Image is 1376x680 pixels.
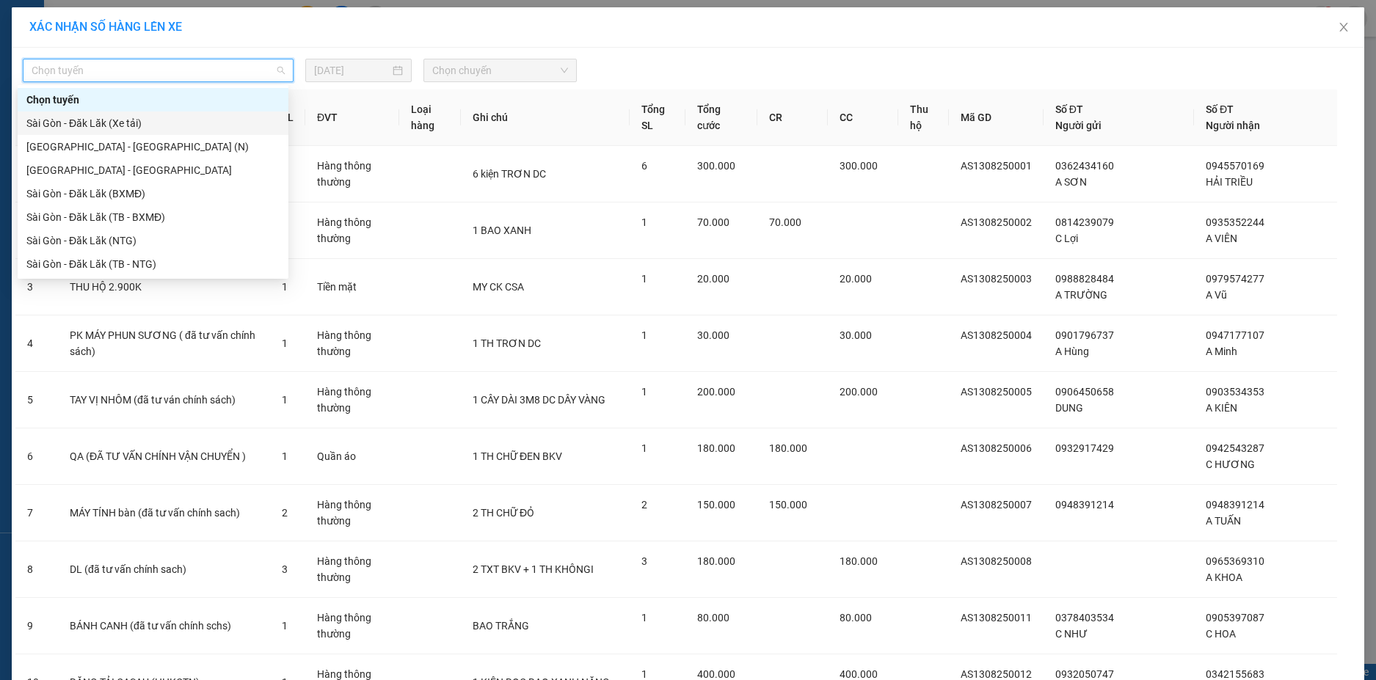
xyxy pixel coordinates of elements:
[1055,273,1114,285] span: 0988828484
[1055,329,1114,341] span: 0901796737
[697,442,735,454] span: 180.000
[282,563,288,575] span: 3
[697,612,729,624] span: 80.000
[18,205,288,229] div: Sài Gòn - Đăk Lăk (TB - BXMĐ)
[98,36,161,47] strong: 1900 633 614
[1055,668,1114,680] span: 0932050747
[961,442,1032,454] span: AS1308250006
[1055,216,1114,228] span: 0814239079
[697,668,735,680] span: 400.000
[641,273,647,285] span: 1
[1206,233,1237,244] span: A VIÊN
[1055,289,1107,301] span: A TRƯỜNG
[1206,160,1264,172] span: 0945570169
[55,8,205,22] span: CTY TNHH DLVT TIẾN OANH
[641,386,647,398] span: 1
[6,65,96,79] span: ĐC: B459 QL1A, PĐông [GEOGRAPHIC_DATA], Q12
[15,259,58,315] td: 3
[305,89,399,146] th: ĐVT
[641,160,647,172] span: 6
[473,507,534,519] span: 2 TH CHỮ ĐỎ
[15,485,58,541] td: 7
[15,89,58,146] th: STT
[840,329,872,341] span: 30.000
[1055,120,1102,131] span: Người gửi
[961,160,1032,172] span: AS1308250001
[961,386,1032,398] span: AS1308250005
[29,20,182,34] span: XÁC NHẬN SỐ HÀNG LÊN XE
[305,202,399,259] td: Hàng thông thường
[18,111,288,135] div: Sài Gòn - Đăk Lăk (Xe tải)
[1206,499,1264,511] span: 0948391214
[1323,7,1364,48] button: Close
[961,499,1032,511] span: AS1308250007
[26,139,280,155] div: [GEOGRAPHIC_DATA] - [GEOGRAPHIC_DATA] (N)
[840,668,878,680] span: 400.000
[1055,103,1083,115] span: Số ĐT
[1206,555,1264,567] span: 0965369310
[32,95,189,107] span: ----------------------------------------------
[66,109,154,120] span: GỬI KHÁCH HÀNG
[840,160,878,172] span: 300.000
[112,83,162,90] span: ĐT: 0935371718
[473,563,594,575] span: 2 TXT BKV + 1 TH KHÔNGI
[1055,160,1114,172] span: 0362434160
[1055,499,1114,511] span: 0948391214
[961,668,1032,680] span: AS1308250012
[282,620,288,632] span: 1
[15,428,58,485] td: 6
[630,89,685,146] th: Tổng SL
[1206,329,1264,341] span: 0947177107
[282,507,288,519] span: 2
[26,186,280,202] div: Sài Gòn - Đăk Lăk (BXMĐ)
[769,442,807,454] span: 180.000
[840,612,872,624] span: 80.000
[1206,612,1264,624] span: 0905397087
[18,158,288,182] div: Sài Gòn - Đà Lạt
[26,92,280,108] div: Chọn tuyến
[1206,103,1234,115] span: Số ĐT
[1206,402,1237,414] span: A KIÊN
[697,160,735,172] span: 300.000
[473,450,562,462] span: 1 TH CHỮ ĐEN BKV
[961,216,1032,228] span: AS1308250002
[32,59,285,81] span: Chọn tuyến
[1055,176,1087,188] span: A SƠN
[305,146,399,202] td: Hàng thông thường
[473,281,524,293] span: MY CK CSA
[1206,458,1255,470] span: C HƯƠNG
[961,555,1032,567] span: AS1308250008
[305,541,399,598] td: Hàng thông thường
[15,315,58,372] td: 4
[282,337,288,349] span: 1
[18,135,288,158] div: Sài Gòn - Đà Lạt (N)
[697,499,735,511] span: 150.000
[697,273,729,285] span: 20.000
[641,216,647,228] span: 1
[641,668,647,680] span: 1
[26,209,280,225] div: Sài Gòn - Đăk Lăk (TB - BXMĐ)
[1055,628,1088,640] span: C NHƯ
[1206,216,1264,228] span: 0935352244
[1206,668,1264,680] span: 0342155683
[961,612,1032,624] span: AS1308250011
[1206,289,1227,301] span: A Vũ
[15,202,58,259] td: 2
[112,54,187,62] span: VP Nhận: Hai Bà Trưng
[112,68,211,76] span: ĐC: [STREET_ADDRESS] BMT
[1055,233,1078,244] span: C Lợi
[840,273,872,285] span: 20.000
[305,315,399,372] td: Hàng thông thường
[461,89,630,146] th: Ghi chú
[1338,21,1350,33] span: close
[6,10,43,46] img: logo
[1206,386,1264,398] span: 0903534353
[432,59,568,81] span: Chọn chuyến
[1055,402,1083,414] span: DUNG
[473,394,605,406] span: 1 CÂY DÀI 3M8 DC DÂY VÀNG
[26,162,280,178] div: [GEOGRAPHIC_DATA] - [GEOGRAPHIC_DATA]
[1055,442,1114,454] span: 0932917429
[26,233,280,249] div: Sài Gòn - Đăk Lăk (NTG)
[473,168,546,180] span: 6 kiện TRƠN DC
[1055,386,1114,398] span: 0906450658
